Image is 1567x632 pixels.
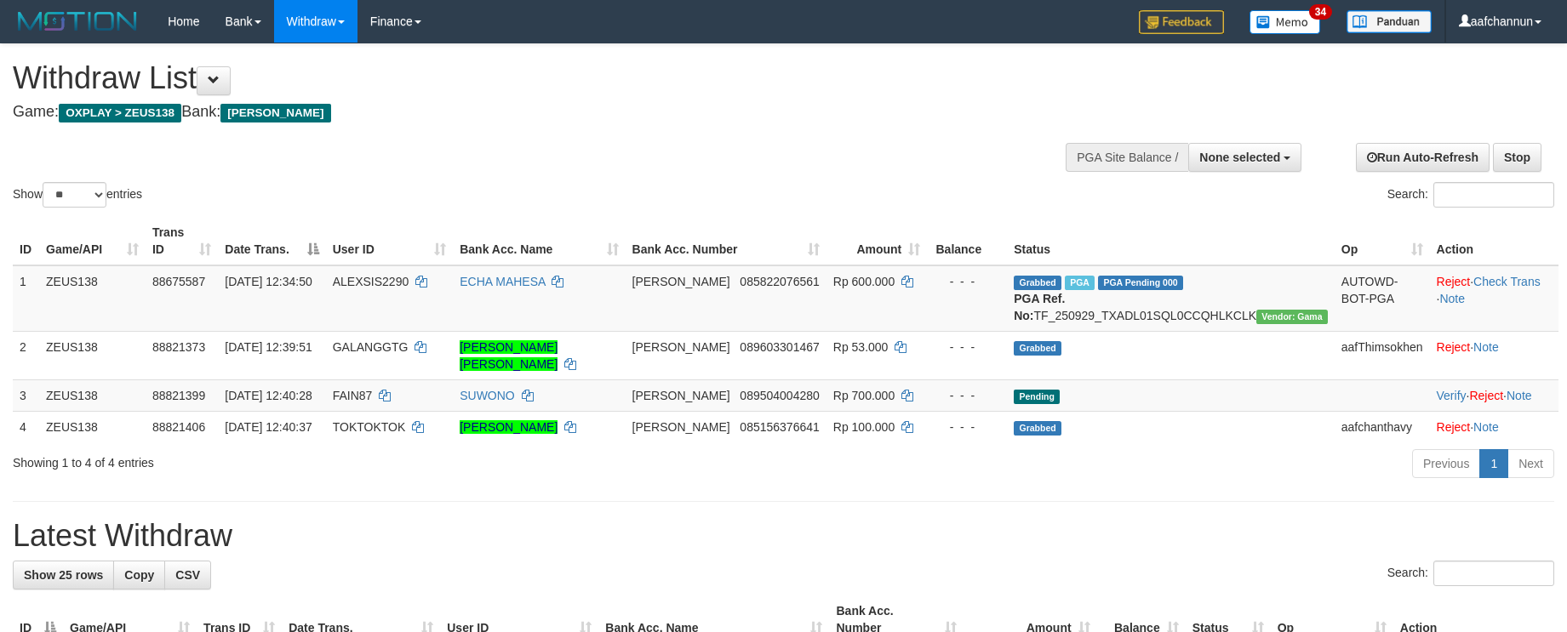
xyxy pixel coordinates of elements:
[460,275,545,288] a: ECHA MAHESA
[632,275,730,288] span: [PERSON_NAME]
[164,561,211,589] a: CSV
[1139,10,1224,34] img: Feedback.jpg
[152,420,205,434] span: 88821406
[1066,143,1188,172] div: PGA Site Balance /
[146,217,218,265] th: Trans ID: activate to sort column ascending
[833,420,895,434] span: Rp 100.000
[1014,276,1061,290] span: Grabbed
[152,275,205,288] span: 88675587
[13,561,114,589] a: Show 25 rows
[113,561,165,589] a: Copy
[1007,217,1335,265] th: Status
[13,519,1554,553] h1: Latest Withdraw
[225,340,312,354] span: [DATE] 12:39:51
[833,389,895,402] span: Rp 700.000
[1014,390,1060,404] span: Pending
[13,9,142,34] img: MOTION_logo.png
[1437,389,1467,402] a: Verify
[333,420,406,434] span: TOKTOKTOK
[1387,182,1554,208] label: Search:
[740,420,819,434] span: Copy 085156376641 to clipboard
[1098,276,1183,290] span: PGA Pending
[1430,331,1558,379] td: ·
[632,420,730,434] span: [PERSON_NAME]
[934,339,1000,356] div: - - -
[39,379,146,411] td: ZEUS138
[1347,10,1432,33] img: panduan.png
[152,340,205,354] span: 88821373
[740,275,819,288] span: Copy 085822076561 to clipboard
[632,340,730,354] span: [PERSON_NAME]
[1507,389,1532,402] a: Note
[43,182,106,208] select: Showentries
[13,411,39,442] td: 4
[1412,449,1480,478] a: Previous
[740,389,819,402] span: Copy 089504004280 to clipboard
[1356,143,1490,172] a: Run Auto-Refresh
[460,389,515,402] a: SUWONO
[218,217,325,265] th: Date Trans.: activate to sort column descending
[39,331,146,379] td: ZEUS138
[13,61,1027,95] h1: Withdraw List
[1433,182,1554,208] input: Search:
[1437,275,1471,288] a: Reject
[1479,449,1508,478] a: 1
[152,389,205,402] span: 88821399
[453,217,625,265] th: Bank Acc. Name: activate to sort column ascending
[59,104,181,122] span: OXPLAY > ZEUS138
[13,447,640,471] div: Showing 1 to 4 of 4 entries
[934,387,1000,404] div: - - -
[1437,340,1471,354] a: Reject
[13,265,39,332] td: 1
[460,420,558,434] a: [PERSON_NAME]
[1014,421,1061,436] span: Grabbed
[1433,561,1554,586] input: Search:
[13,331,39,379] td: 2
[13,182,142,208] label: Show entries
[333,389,373,402] span: FAIN87
[333,340,409,354] span: GALANGGTG
[1335,331,1430,379] td: aafThimsokhen
[1335,411,1430,442] td: aafchanthavy
[1507,449,1554,478] a: Next
[124,568,154,582] span: Copy
[39,217,146,265] th: Game/API: activate to sort column ascending
[1250,10,1321,34] img: Button%20Memo.svg
[225,275,312,288] span: [DATE] 12:34:50
[333,275,409,288] span: ALEXSIS2290
[1014,292,1065,322] b: PGA Ref. No:
[1439,292,1465,305] a: Note
[1014,341,1061,356] span: Grabbed
[833,340,889,354] span: Rp 53.000
[1437,420,1471,434] a: Reject
[1493,143,1541,172] a: Stop
[13,379,39,411] td: 3
[1430,217,1558,265] th: Action
[1256,310,1328,324] span: Vendor URL: https://trx31.1velocity.biz
[13,104,1027,121] h4: Game: Bank:
[1469,389,1503,402] a: Reject
[1309,4,1332,20] span: 34
[13,217,39,265] th: ID
[934,418,1000,436] div: - - -
[1473,275,1541,288] a: Check Trans
[39,265,146,332] td: ZEUS138
[1199,151,1280,164] span: None selected
[460,340,558,371] a: [PERSON_NAME] [PERSON_NAME]
[1473,340,1499,354] a: Note
[626,217,826,265] th: Bank Acc. Number: activate to sort column ascending
[1430,265,1558,332] td: · ·
[1188,143,1301,172] button: None selected
[225,420,312,434] span: [DATE] 12:40:37
[1430,379,1558,411] td: · ·
[175,568,200,582] span: CSV
[24,568,103,582] span: Show 25 rows
[39,411,146,442] td: ZEUS138
[1007,265,1335,332] td: TF_250929_TXADL01SQL0CCQHLKCLK
[826,217,927,265] th: Amount: activate to sort column ascending
[1065,276,1095,290] span: Marked by aafpengsreynich
[225,389,312,402] span: [DATE] 12:40:28
[326,217,453,265] th: User ID: activate to sort column ascending
[1335,217,1430,265] th: Op: activate to sort column ascending
[740,340,819,354] span: Copy 089603301467 to clipboard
